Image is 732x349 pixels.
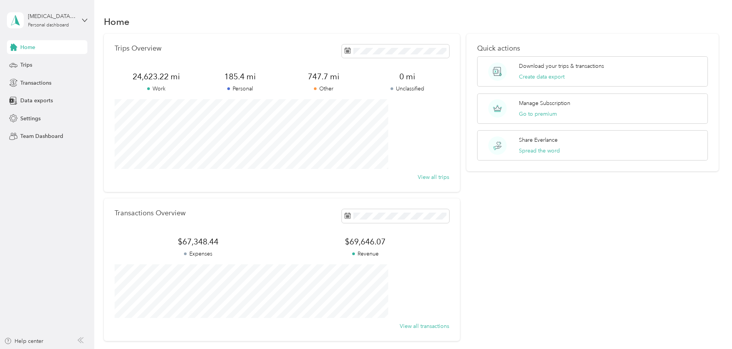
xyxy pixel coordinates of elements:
[689,306,732,349] iframe: Everlance-gr Chat Button Frame
[365,85,449,93] p: Unclassified
[198,85,282,93] p: Personal
[115,236,282,247] span: $67,348.44
[20,79,51,87] span: Transactions
[400,322,449,330] button: View all transactions
[115,209,185,217] p: Transactions Overview
[115,85,198,93] p: Work
[28,23,69,28] div: Personal dashboard
[519,62,604,70] p: Download your trips & transactions
[20,61,32,69] span: Trips
[28,12,76,20] div: [MEDICAL_DATA][PERSON_NAME]
[20,43,35,51] span: Home
[282,250,449,258] p: Revenue
[20,132,63,140] span: Team Dashboard
[115,250,282,258] p: Expenses
[519,99,570,107] p: Manage Subscription
[20,97,53,105] span: Data exports
[519,73,565,81] button: Create data export
[282,85,365,93] p: Other
[519,136,558,144] p: Share Everlance
[282,71,365,82] span: 747.7 mi
[519,147,560,155] button: Spread the word
[20,115,41,123] span: Settings
[104,18,130,26] h1: Home
[4,337,43,345] button: Help center
[282,236,449,247] span: $69,646.07
[115,44,161,52] p: Trips Overview
[365,71,449,82] span: 0 mi
[198,71,282,82] span: 185.4 mi
[519,110,557,118] button: Go to premium
[418,173,449,181] button: View all trips
[115,71,198,82] span: 24,623.22 mi
[477,44,708,52] p: Quick actions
